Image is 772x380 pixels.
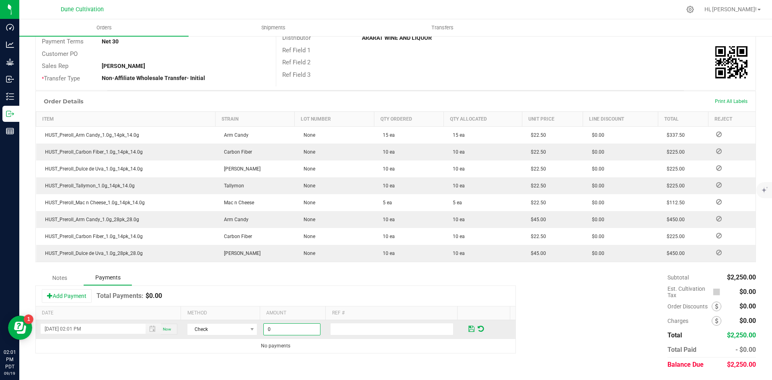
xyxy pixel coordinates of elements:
th: Unit Price [522,112,583,127]
th: Total [658,112,708,127]
span: Charges [667,318,712,324]
span: Total [667,331,682,339]
span: $22.50 [527,149,546,155]
span: $45.00 [527,251,546,256]
span: None [300,234,315,239]
span: Carbon Fiber [220,149,252,155]
h1: Order Details [44,98,83,105]
p: 02:01 PM PDT [4,349,16,370]
inline-svg: Analytics [6,41,14,49]
span: Transfer Type [42,75,80,82]
span: 10 ea [379,234,395,239]
inline-svg: Dashboard [6,23,14,31]
inline-svg: Inbound [6,75,14,83]
qrcode: 00001692 [715,46,747,78]
span: $2,250.00 [727,331,756,339]
span: Customer PO [42,50,78,58]
th: Date [36,306,181,320]
span: $2,250.00 [727,273,756,281]
span: $45.00 [527,217,546,222]
span: Transfers [421,24,464,31]
span: Arm Candy [220,132,248,138]
span: 5 ea [379,200,392,205]
span: None [300,217,315,222]
span: None [300,166,315,172]
span: 10 ea [449,217,465,222]
span: Now [163,327,171,331]
span: [PERSON_NAME] [220,251,261,256]
span: $225.00 [663,149,685,155]
span: None [300,132,315,138]
span: 10 ea [379,183,395,189]
span: Distributor [282,34,311,41]
span: Toggle popup [146,324,161,334]
span: $450.00 [663,251,685,256]
span: Est. Cultivation Tax [667,286,710,298]
span: Reject Inventory [713,233,725,238]
strong: Non-Affiliate Wholesale Transfer- Initial [102,75,205,81]
span: $0.00 [739,317,756,325]
span: Reject Inventory [713,149,725,154]
th: Ref # [325,306,457,320]
span: $0.00 [588,200,604,205]
a: Transfers [358,19,527,36]
p: 09/19 [4,370,16,376]
span: 5 ea [449,200,462,205]
div: Manage settings [685,6,695,13]
span: 10 ea [449,251,465,256]
iframe: Resource center [8,316,32,340]
span: Ref Field 3 [282,71,310,78]
inline-svg: Outbound [6,110,14,118]
div: Notes [35,271,84,285]
p: $0.00 [146,292,162,300]
span: 10 ea [449,166,465,172]
span: Reject Inventory [713,132,725,137]
strong: [PERSON_NAME] [102,63,145,69]
span: Reject Inventory [713,216,725,221]
span: Reject Inventory [713,166,725,170]
span: Orders [86,24,123,31]
span: Subtotal [667,274,689,281]
span: 10 ea [379,149,395,155]
strong: Net 30 [102,38,119,45]
span: Arm Candy [220,217,248,222]
span: - $0.00 [735,346,756,353]
span: Payment Terms [42,38,84,45]
span: $0.00 [739,302,756,310]
span: $225.00 [663,234,685,239]
span: HUST_Preroll_Mac n Cheese_1.0g_14pk_14.0g [41,200,145,205]
th: Lot Number [295,112,374,127]
th: Qty Allocated [444,112,522,127]
div: Payments [84,270,132,286]
span: 10 ea [449,183,465,189]
iframe: Resource center unread badge [24,314,33,324]
span: HUST_Preroll_Dulce de Uva_1.0g_14pk_14.0g [41,166,143,172]
span: $0.00 [588,251,604,256]
span: $22.50 [527,132,546,138]
th: Method [181,306,259,320]
span: 10 ea [449,234,465,239]
span: $337.50 [663,132,685,138]
inline-svg: Reports [6,127,14,135]
inline-svg: Grow [6,58,14,66]
span: Reject Inventory [713,199,725,204]
span: Ref Field 2 [282,59,310,66]
input: Payment Datetime [41,324,137,334]
span: $450.00 [663,217,685,222]
span: Ref Field 1 [282,47,310,54]
span: Dune Cultivation [61,6,104,13]
span: Reject Inventory [713,183,725,187]
a: Shipments [189,19,358,36]
span: Sales Rep [42,62,68,70]
span: HUST_Preroll_Dulce de Uva_1.0g_28pk_28.0g [41,251,143,256]
span: 15 ea [379,132,395,138]
span: 15 ea [449,132,465,138]
span: 10 ea [449,149,465,155]
inline-svg: Inventory [6,92,14,101]
span: HUST_Preroll_Carbon Fiber_1.0g_14pk_14.0g [41,149,143,155]
th: Item [36,112,216,127]
span: $0.00 [739,288,756,296]
span: Carbon Fiber [220,234,252,239]
span: HUST_Preroll_Arm Candy_1.0g_28pk_28.0g [41,217,139,222]
th: Reject [708,112,756,127]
